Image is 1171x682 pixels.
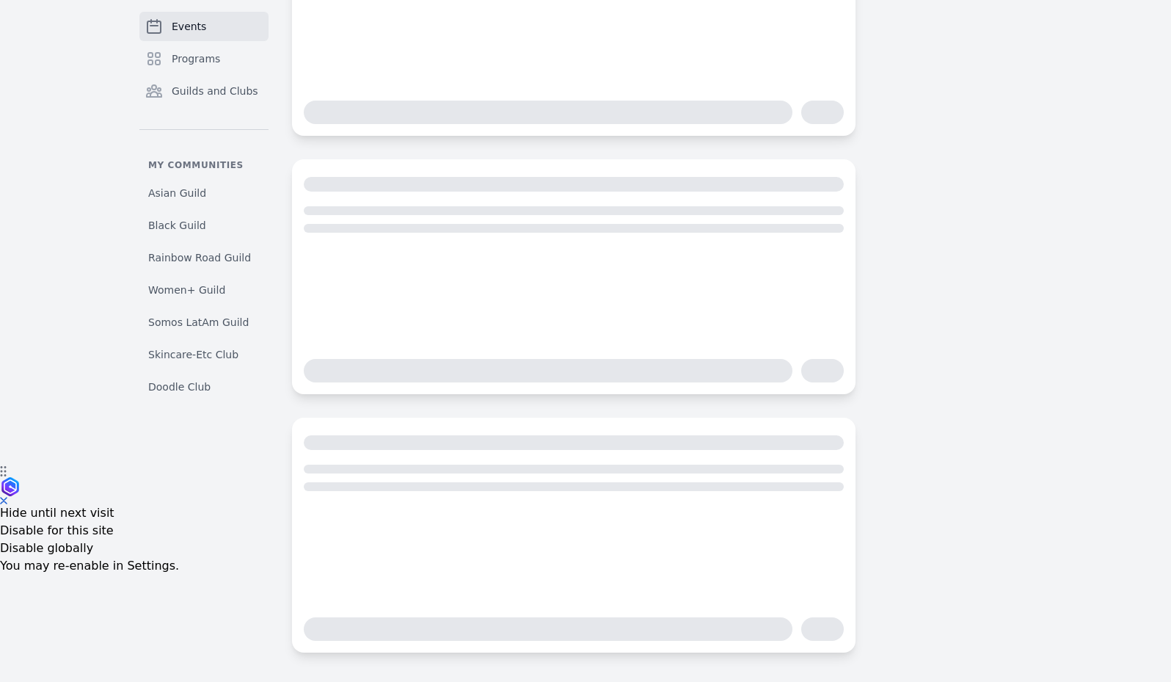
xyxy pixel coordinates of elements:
[172,84,258,98] span: Guilds and Clubs
[139,244,269,271] a: Rainbow Road Guild
[148,218,206,233] span: Black Guild
[139,374,269,400] a: Doodle Club
[139,309,269,335] a: Somos LatAm Guild
[139,212,269,239] a: Black Guild
[139,12,269,400] nav: Sidebar
[139,341,269,368] a: Skincare-Etc Club
[172,51,220,66] span: Programs
[148,347,238,362] span: Skincare-Etc Club
[172,19,206,34] span: Events
[139,76,269,106] a: Guilds and Clubs
[139,44,269,73] a: Programs
[148,250,251,265] span: Rainbow Road Guild
[148,283,225,297] span: Women+ Guild
[139,180,269,206] a: Asian Guild
[139,12,269,41] a: Events
[148,186,206,200] span: Asian Guild
[148,315,249,330] span: Somos LatAm Guild
[148,380,211,394] span: Doodle Club
[139,159,269,171] p: My communities
[139,277,269,303] a: Women+ Guild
